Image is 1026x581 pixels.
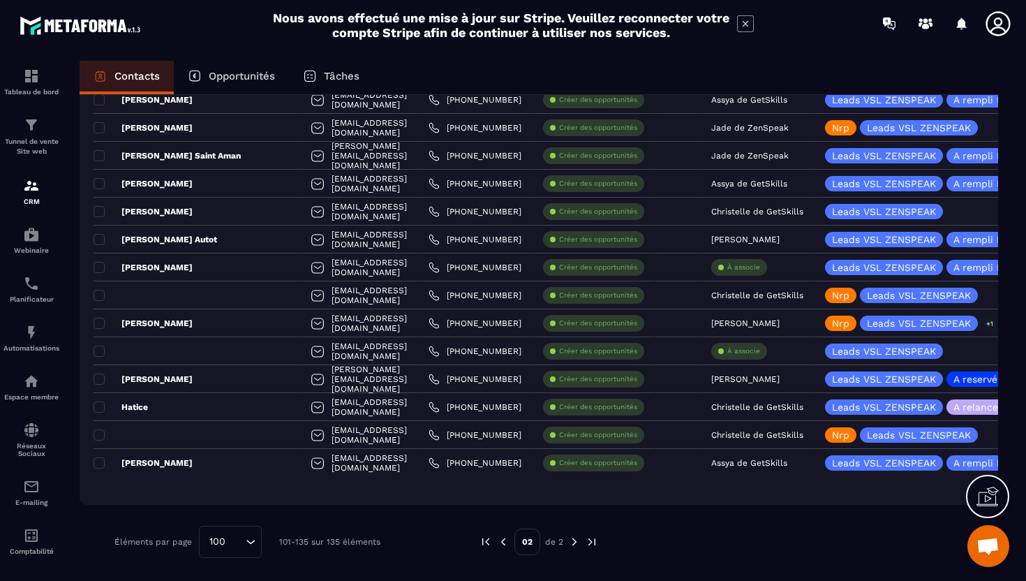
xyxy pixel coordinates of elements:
p: Leads VSL ZENSPEAK [867,318,971,328]
a: [PHONE_NUMBER] [429,318,521,329]
p: Créer des opportunités [559,318,637,328]
p: Tunnel de vente Site web [3,137,59,156]
p: A relancer [953,402,1002,412]
p: Éléments par page [114,537,192,547]
a: automationsautomationsAutomatisations [3,314,59,362]
a: [PHONE_NUMBER] [429,122,521,133]
a: Tâches [289,61,373,94]
a: Contacts [80,61,174,94]
p: [PERSON_NAME] Saint Aman [94,150,241,161]
span: 100 [205,534,230,550]
p: Tâches [324,70,359,82]
p: Leads VSL ZENSPEAK [832,458,936,468]
p: Tableau de bord [3,88,59,96]
p: Leads VSL ZENSPEAK [832,402,936,412]
p: Leads VSL ZENSPEAK [832,179,936,189]
p: Créer des opportunités [559,290,637,300]
a: [PHONE_NUMBER] [429,457,521,469]
img: formation [23,117,40,133]
p: Créer des opportunités [559,95,637,105]
a: [PHONE_NUMBER] [429,374,521,385]
p: [PERSON_NAME] [711,374,780,384]
p: Contacts [114,70,160,82]
a: [PHONE_NUMBER] [429,346,521,357]
p: Assya de GetSkills [711,95,787,105]
p: Leads VSL ZENSPEAK [832,207,936,216]
p: Créer des opportunités [559,151,637,161]
img: accountant [23,527,40,544]
img: prev [479,536,492,548]
img: formation [23,68,40,84]
img: next [568,536,581,548]
p: Créer des opportunités [559,346,637,356]
p: [PERSON_NAME] [94,178,193,189]
p: Leads VSL ZENSPEAK [867,290,971,300]
p: [PERSON_NAME] Autot [94,234,217,245]
p: Leads VSL ZENSPEAK [832,151,936,161]
p: Opportunités [209,70,275,82]
p: [PERSON_NAME] [711,235,780,244]
p: Leads VSL ZENSPEAK [832,235,936,244]
a: [PHONE_NUMBER] [429,429,521,441]
p: Créer des opportunités [559,235,637,244]
p: Créer des opportunités [559,402,637,412]
img: prev [497,536,510,548]
a: schedulerschedulerPlanificateur [3,265,59,314]
input: Search for option [230,534,242,550]
p: Assya de GetSkills [711,458,787,468]
p: 101-135 sur 135 éléments [279,537,380,547]
p: Créer des opportunités [559,207,637,216]
a: formationformationTableau de bord [3,57,59,106]
p: Hatice [94,402,148,413]
p: Réseaux Sociaux [3,442,59,457]
img: automations [23,324,40,341]
p: Christelle de GetSkills [711,402,803,412]
img: next [586,536,598,548]
p: E-mailing [3,499,59,506]
p: Planificateur [3,295,59,303]
p: Webinaire [3,247,59,254]
p: Jade de ZenSpeak [711,123,789,133]
p: Leads VSL ZENSPEAK [867,430,971,440]
p: [PERSON_NAME] [94,94,193,105]
p: [PERSON_NAME] [94,262,193,273]
p: Leads VSL ZENSPEAK [832,346,936,356]
div: Ouvrir le chat [967,525,1009,567]
p: [PERSON_NAME] [711,318,780,328]
a: [PHONE_NUMBER] [429,234,521,245]
a: [PHONE_NUMBER] [429,178,521,189]
a: formationformationCRM [3,167,59,216]
img: email [23,478,40,495]
p: Leads VSL ZENSPEAK [832,374,936,384]
img: social-network [23,422,40,439]
p: 02 [514,529,540,555]
p: Comptabilité [3,547,59,555]
p: Christelle de GetSkills [711,207,803,216]
p: Créer des opportunités [559,179,637,189]
img: formation [23,177,40,194]
p: Créer des opportunités [559,263,637,272]
p: Nrp [832,318,849,328]
a: emailemailE-mailing [3,468,59,517]
a: accountantaccountantComptabilité [3,517,59,566]
a: Opportunités [174,61,289,94]
a: [PHONE_NUMBER] [429,262,521,273]
a: social-networksocial-networkRéseaux Sociaux [3,411,59,468]
p: Nrp [832,123,849,133]
a: automationsautomationsWebinaire [3,216,59,265]
p: À associe [727,263,760,272]
a: formationformationTunnel de vente Site web [3,106,59,167]
p: [PERSON_NAME] [94,206,193,217]
a: automationsautomationsEspace membre [3,362,59,411]
p: Leads VSL ZENSPEAK [832,95,936,105]
p: Christelle de GetSkills [711,430,803,440]
p: Nrp [832,290,849,300]
img: scheduler [23,275,40,292]
p: Créer des opportunités [559,458,637,468]
a: [PHONE_NUMBER] [429,290,521,301]
p: Christelle de GetSkills [711,290,803,300]
img: automations [23,226,40,243]
div: Search for option [199,526,262,558]
img: logo [20,13,145,38]
img: automations [23,373,40,390]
